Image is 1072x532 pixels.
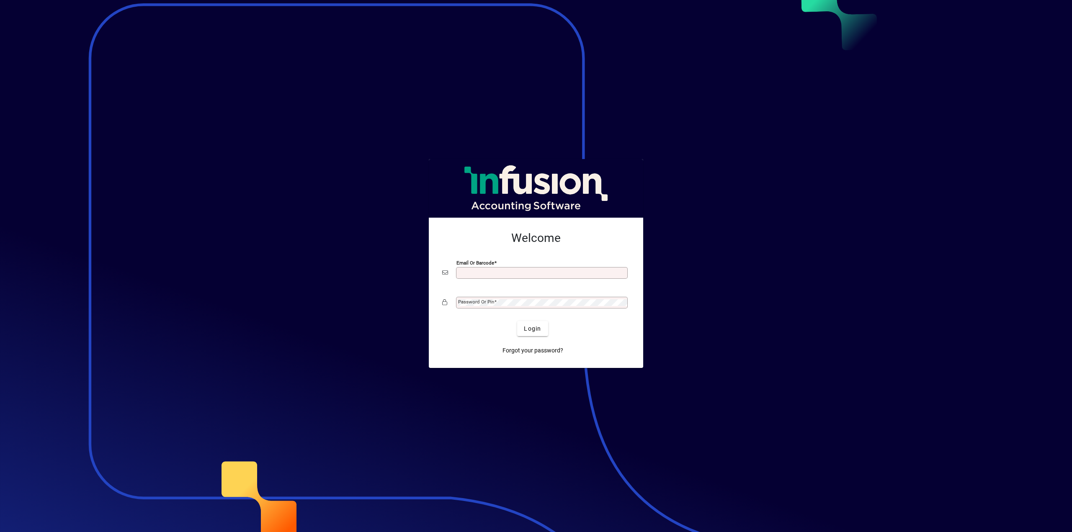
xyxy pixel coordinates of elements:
[499,343,567,358] a: Forgot your password?
[442,231,630,245] h2: Welcome
[458,299,494,305] mat-label: Password or Pin
[517,321,548,336] button: Login
[524,324,541,333] span: Login
[502,346,563,355] span: Forgot your password?
[456,260,494,266] mat-label: Email or Barcode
